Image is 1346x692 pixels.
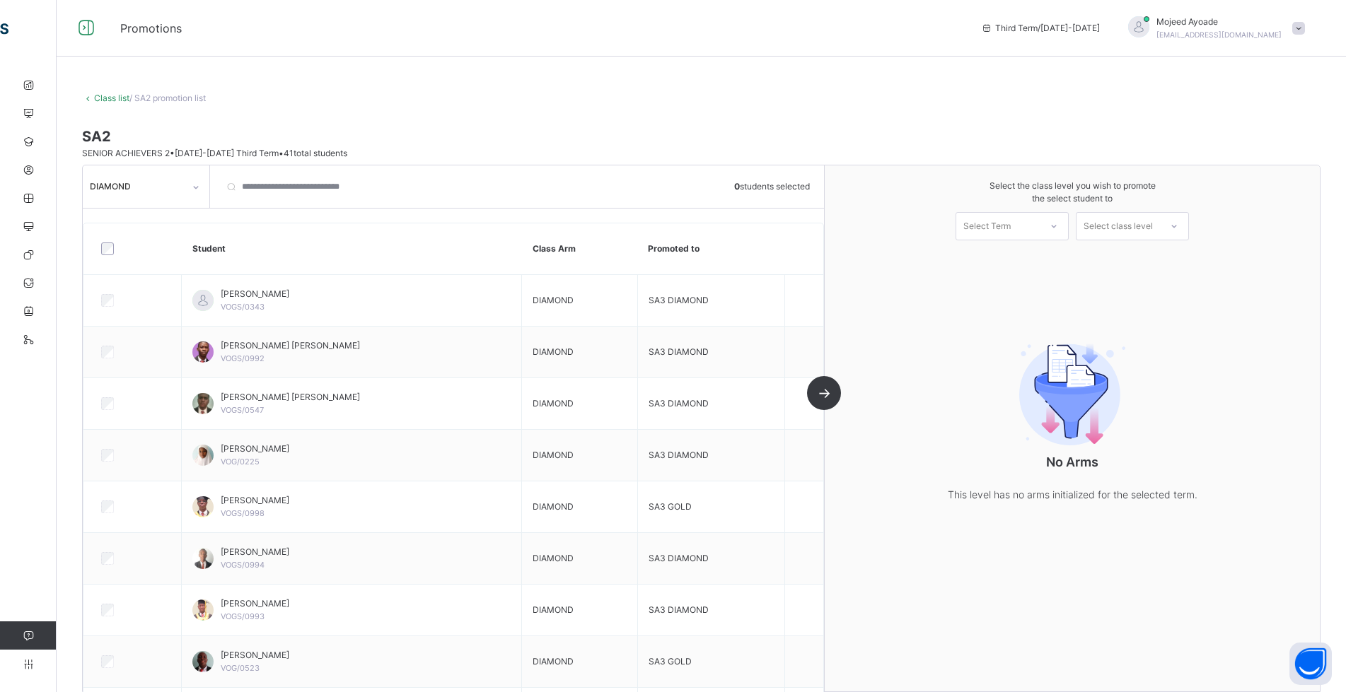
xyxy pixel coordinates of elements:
[533,450,574,460] span: DIAMOND
[1156,30,1282,39] span: [EMAIL_ADDRESS][DOMAIN_NAME]
[533,553,574,563] span: DIAMOND
[221,302,265,312] span: VOGS/0343
[533,656,574,667] span: DIAMOND
[734,181,740,192] b: 0
[82,148,347,158] span: SENIOR ACHIEVERS 2 • [DATE]-[DATE] Third Term • 41 total students
[649,656,692,667] span: SA3 GOLD
[522,223,637,275] th: Class Arm
[90,180,184,193] div: DIAMOND
[182,223,522,275] th: Student
[1019,343,1125,445] img: filter.9c15f445b04ce8b7d5281b41737f44c2.svg
[221,442,289,455] span: [PERSON_NAME]
[931,486,1214,503] p: This level has no arms initialized for the selected term.
[1156,16,1282,28] span: Mojeed Ayoade
[221,494,289,507] span: [PERSON_NAME]
[221,611,265,621] span: VOGS/0993
[649,553,709,563] span: SA3 DIAMOND
[221,597,289,610] span: [PERSON_NAME]
[221,663,260,673] span: VOG/0523
[637,223,784,275] th: Promoted to
[963,212,1011,240] div: Select Term
[649,450,709,460] span: SA3 DIAMOND
[221,339,360,352] span: [PERSON_NAME] [PERSON_NAME]
[649,346,709,357] span: SA3 DIAMOND
[533,295,574,305] span: DIAMOND
[120,20,960,37] span: Promotions
[533,346,574,357] span: DIAMOND
[533,398,574,409] span: DIAMOND
[931,304,1214,532] div: No Arms
[221,353,265,363] span: VOGS/0992
[221,508,265,518] span: VOGS/0998
[94,93,129,103] a: Class list
[839,180,1306,205] span: Select the class level you wish to promote the select student to
[221,391,360,404] span: [PERSON_NAME] [PERSON_NAME]
[129,93,206,103] span: / SA2 promotion list
[649,604,709,615] span: SA3 DIAMOND
[533,501,574,512] span: DIAMOND
[221,405,264,415] span: VOGS/0547
[221,288,289,300] span: [PERSON_NAME]
[1114,16,1312,41] div: MojeedAyoade
[981,22,1100,35] span: session/term information
[221,649,289,662] span: [PERSON_NAME]
[1084,212,1153,240] div: Select class level
[649,295,709,305] span: SA3 DIAMOND
[931,452,1214,471] p: No Arms
[649,398,709,409] span: SA3 DIAMOND
[649,501,692,512] span: SA3 GOLD
[734,180,810,193] span: students selected
[221,457,260,467] span: VOG/0225
[1289,643,1332,685] button: Open asap
[221,560,265,570] span: VOGS/0994
[82,126,1321,147] span: SA2
[533,604,574,615] span: DIAMOND
[221,546,289,558] span: [PERSON_NAME]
